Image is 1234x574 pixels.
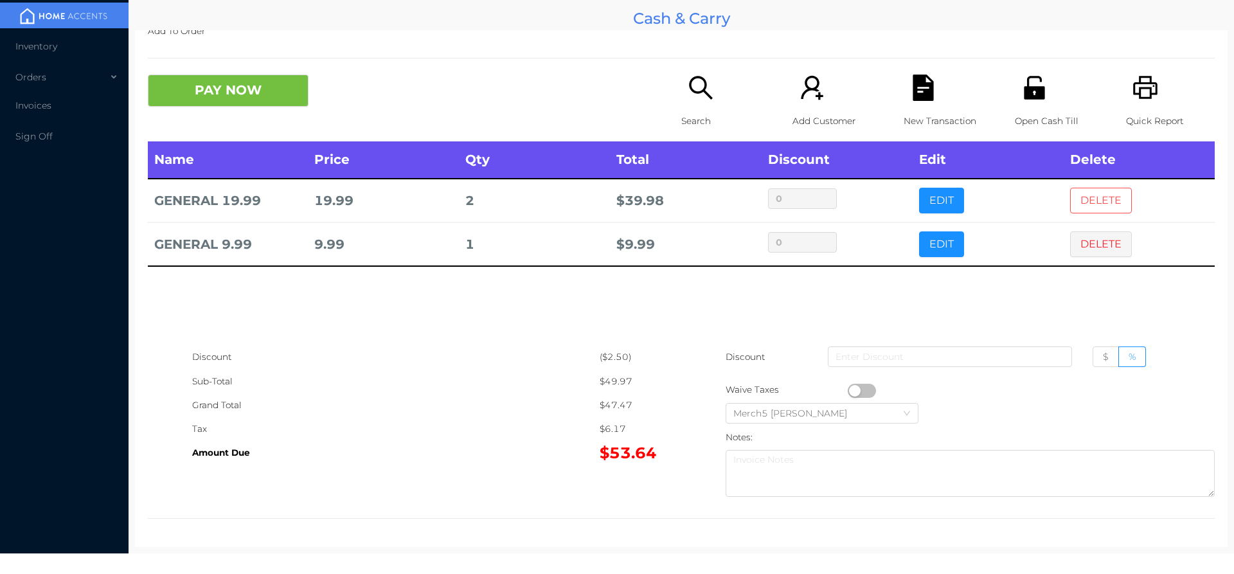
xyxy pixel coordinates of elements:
[919,231,964,257] button: EDIT
[192,417,600,441] div: Tax
[600,370,681,393] div: $49.97
[910,75,936,101] i: icon: file-text
[1129,351,1136,363] span: %
[726,432,753,442] label: Notes:
[148,141,308,179] th: Name
[135,6,1228,30] div: Cash & Carry
[1070,231,1132,257] button: DELETE
[903,409,911,418] i: icon: down
[799,75,825,101] i: icon: user-add
[1021,75,1048,101] i: icon: unlock
[726,345,766,369] p: Discount
[762,141,913,179] th: Discount
[192,441,600,465] div: Amount Due
[192,345,600,369] div: Discount
[15,130,53,142] span: Sign Off
[600,345,681,369] div: ($2.50)
[600,393,681,417] div: $47.47
[1126,109,1215,133] p: Quick Report
[600,417,681,441] div: $6.17
[610,179,761,222] td: $ 39.98
[465,189,604,213] div: 2
[15,6,112,26] img: mainBanner
[148,222,308,266] td: GENERAL 9.99
[192,370,600,393] div: Sub-Total
[1070,188,1132,213] button: DELETE
[600,441,681,465] div: $53.64
[1064,141,1215,179] th: Delete
[904,109,992,133] p: New Transaction
[459,141,610,179] th: Qty
[688,75,714,101] i: icon: search
[681,109,770,133] p: Search
[148,19,1215,43] p: Add To Order
[308,179,459,222] td: 19.99
[792,109,881,133] p: Add Customer
[1015,109,1104,133] p: Open Cash Till
[610,222,761,266] td: $ 9.99
[726,378,848,402] div: Waive Taxes
[308,141,459,179] th: Price
[913,141,1064,179] th: Edit
[148,179,308,222] td: GENERAL 19.99
[465,233,604,256] div: 1
[919,188,964,213] button: EDIT
[610,141,761,179] th: Total
[1132,75,1159,101] i: icon: printer
[15,40,57,52] span: Inventory
[733,404,860,423] div: Merch5 Lawrence
[828,346,1072,367] input: Enter Discount
[148,75,308,107] button: PAY NOW
[192,393,600,417] div: Grand Total
[308,222,459,266] td: 9.99
[1103,351,1109,363] span: $
[15,100,51,111] span: Invoices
